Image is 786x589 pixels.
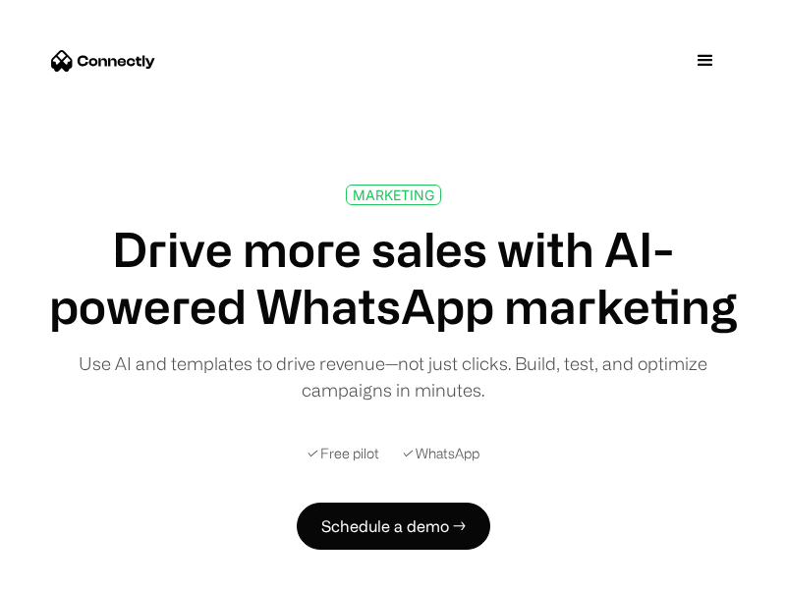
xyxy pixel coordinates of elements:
h1: Drive more sales with AI-powered WhatsApp marketing [39,221,747,334]
div: ✓ Free pilot [308,443,379,463]
a: home [51,46,155,76]
div: menu [676,31,735,90]
div: MARKETING [353,187,434,202]
div: ✓ WhatsApp [403,443,479,463]
div: Use AI and templates to drive revenue—not just clicks. Build, test, and optimize campaigns in min... [39,350,747,403]
a: Schedule a demo → [297,503,490,550]
ul: Language list [39,555,118,582]
aside: Language selected: English [20,553,118,582]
